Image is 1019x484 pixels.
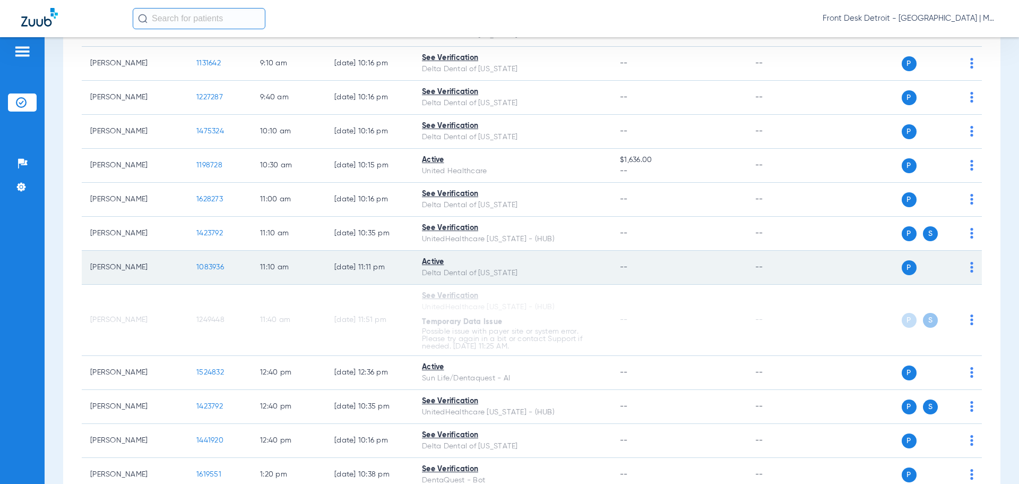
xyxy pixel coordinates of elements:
[620,316,628,324] span: --
[823,13,998,24] span: Front Desk Detroit - [GEOGRAPHIC_DATA] | My Community Dental Centers
[966,433,1019,484] iframe: Chat Widget
[196,264,224,271] span: 1083936
[82,47,188,81] td: [PERSON_NAME]
[902,313,917,328] span: P
[902,260,917,275] span: P
[252,81,326,115] td: 9:40 AM
[422,407,603,418] div: UnitedHealthcare [US_STATE] - (HUB)
[252,251,326,285] td: 11:10 AM
[252,390,326,424] td: 12:40 PM
[902,468,917,482] span: P
[747,183,818,217] td: --
[326,390,413,424] td: [DATE] 10:35 PM
[970,126,973,137] img: group-dot-blue.svg
[252,47,326,81] td: 9:10 AM
[196,316,224,324] span: 1249448
[620,264,628,271] span: --
[747,251,818,285] td: --
[82,217,188,251] td: [PERSON_NAME]
[138,14,148,23] img: Search Icon
[620,403,628,410] span: --
[970,262,973,273] img: group-dot-blue.svg
[747,81,818,115] td: --
[82,356,188,390] td: [PERSON_NAME]
[252,356,326,390] td: 12:40 PM
[923,400,938,414] span: S
[82,285,188,356] td: [PERSON_NAME]
[422,98,603,109] div: Delta Dental of [US_STATE]
[326,183,413,217] td: [DATE] 10:16 PM
[902,434,917,448] span: P
[196,230,223,237] span: 1423792
[923,226,938,241] span: S
[196,128,224,135] span: 1475324
[422,257,603,268] div: Active
[326,217,413,251] td: [DATE] 10:35 PM
[196,471,221,478] span: 1619551
[196,196,223,203] span: 1628273
[422,464,603,475] div: See Verification
[252,115,326,149] td: 10:10 AM
[252,424,326,458] td: 12:40 PM
[902,400,917,414] span: P
[422,430,603,441] div: See Verification
[620,196,628,203] span: --
[82,183,188,217] td: [PERSON_NAME]
[422,291,603,302] div: See Verification
[422,268,603,279] div: Delta Dental of [US_STATE]
[422,441,603,452] div: Delta Dental of [US_STATE]
[747,424,818,458] td: --
[21,8,58,27] img: Zuub Logo
[422,155,603,166] div: Active
[82,149,188,183] td: [PERSON_NAME]
[747,285,818,356] td: --
[252,217,326,251] td: 11:10 AM
[902,226,917,241] span: P
[620,155,738,166] span: $1,636.00
[747,356,818,390] td: --
[747,47,818,81] td: --
[196,369,224,376] span: 1524832
[422,64,603,75] div: Delta Dental of [US_STATE]
[620,437,628,444] span: --
[422,132,603,143] div: Delta Dental of [US_STATE]
[422,53,603,64] div: See Verification
[422,396,603,407] div: See Verification
[326,285,413,356] td: [DATE] 11:51 PM
[620,128,628,135] span: --
[422,87,603,98] div: See Verification
[196,403,223,410] span: 1423792
[902,158,917,173] span: P
[252,285,326,356] td: 11:40 AM
[923,313,938,328] span: S
[326,251,413,285] td: [DATE] 11:11 PM
[747,115,818,149] td: --
[196,94,223,101] span: 1227287
[422,121,603,132] div: See Verification
[620,94,628,101] span: --
[970,92,973,103] img: group-dot-blue.svg
[422,166,603,177] div: United Healthcare
[326,356,413,390] td: [DATE] 12:36 PM
[620,471,628,478] span: --
[747,149,818,183] td: --
[422,189,603,200] div: See Verification
[970,228,973,239] img: group-dot-blue.svg
[620,166,738,177] span: --
[196,437,223,444] span: 1441920
[422,200,603,211] div: Delta Dental of [US_STATE]
[326,81,413,115] td: [DATE] 10:16 PM
[326,424,413,458] td: [DATE] 10:16 PM
[902,124,917,139] span: P
[196,60,221,67] span: 1131642
[82,115,188,149] td: [PERSON_NAME]
[326,47,413,81] td: [DATE] 10:16 PM
[970,194,973,205] img: group-dot-blue.svg
[422,234,603,245] div: UnitedHealthcare [US_STATE] - (HUB)
[747,217,818,251] td: --
[82,251,188,285] td: [PERSON_NAME]
[902,366,917,380] span: P
[14,45,31,58] img: hamburger-icon
[252,149,326,183] td: 10:30 AM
